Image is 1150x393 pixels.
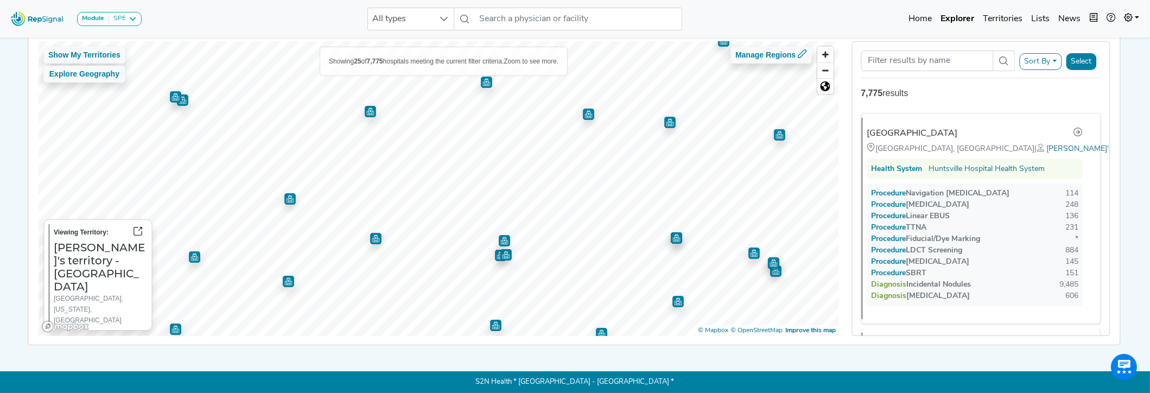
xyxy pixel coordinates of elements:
button: Go to territory page [129,224,147,241]
div: TTNA [871,222,926,233]
div: Map marker [169,91,181,103]
button: Manage Regions [730,47,811,64]
div: Map marker [169,324,181,335]
div: 248 [1065,199,1078,211]
div: Navigation [MEDICAL_DATA] [871,188,1009,199]
button: Sort By [1019,53,1062,70]
button: Zoom out [817,62,833,78]
div: 145 [1065,256,1078,268]
div: Map marker [595,328,607,339]
span: | [1034,145,1046,153]
div: 606 [1065,290,1078,302]
b: 25 [354,58,361,65]
div: Linear EBUS [871,211,950,222]
div: [MEDICAL_DATA] [871,199,969,211]
span: Reset zoom [817,79,833,94]
div: Map marker [664,117,675,128]
div: [GEOGRAPHIC_DATA], [US_STATE], [GEOGRAPHIC_DATA] [54,293,147,326]
strong: 7,775 [861,88,882,98]
a: Go to hospital profile [1073,126,1083,141]
div: Map marker [500,249,511,261]
div: [MEDICAL_DATA] [871,256,969,268]
span: All types [368,8,433,30]
span: Procedure [882,235,906,243]
strong: Module [82,15,104,22]
div: 9,485 [1059,279,1078,290]
div: Map marker [490,320,501,331]
span: Showing of hospitals meeting the current filter criteria. [329,58,504,65]
span: Procedure [882,258,906,266]
span: Diagnosis [882,281,906,289]
div: Map marker [767,257,779,269]
div: Map marker [498,235,510,246]
canvas: Map [38,41,844,342]
h3: [PERSON_NAME]'s territory - [GEOGRAPHIC_DATA] [54,241,147,293]
p: S2N Health * [GEOGRAPHIC_DATA] - [GEOGRAPHIC_DATA] * [224,371,927,393]
button: Show My Territories [43,47,125,64]
button: Zoom in [817,47,833,62]
a: Map feedback [785,327,836,334]
span: Procedure [882,246,906,255]
div: Map marker [480,77,492,88]
div: results [861,87,1101,100]
div: Map marker [748,248,759,259]
div: 231 [1065,222,1078,233]
div: 151 [1065,268,1078,279]
div: [MEDICAL_DATA] [871,290,970,302]
button: Select [1066,53,1096,70]
button: ModuleSPE [77,12,142,26]
div: Map marker [767,258,779,269]
span: Procedure [882,189,906,198]
div: Map marker [582,109,594,120]
div: Incidental Nodules [871,279,971,290]
span: Zoom to see more. [504,58,558,65]
span: Procedure [882,212,906,220]
div: Map marker [188,251,200,263]
div: Map marker [672,296,683,307]
div: SPE [109,15,126,23]
div: Fiducial/Dye Marking [871,233,980,245]
div: 114 [1065,188,1078,199]
span: Zoom out [817,63,833,78]
div: Map marker [670,232,682,244]
div: SBRT [871,268,926,279]
a: Home [904,8,936,30]
span: Procedure [882,269,906,277]
div: Map marker [284,193,295,205]
div: Map marker [176,94,188,106]
div: LDCT Screening [871,245,962,256]
div: [GEOGRAPHIC_DATA] [867,127,957,140]
div: [GEOGRAPHIC_DATA], [GEOGRAPHIC_DATA] [867,143,1083,155]
button: Explore Geography [43,66,125,83]
a: Lists [1027,8,1054,30]
a: Mapbox [698,327,729,334]
b: 7,775 [367,58,383,65]
div: Map marker [717,35,729,47]
a: Territories [979,8,1027,30]
input: Search a physician or facility [475,8,682,30]
a: Huntsville Hospital Health System [929,163,1045,175]
span: Procedure [882,224,906,232]
button: Intel Book [1085,8,1102,30]
div: 136 [1065,211,1078,222]
div: Map marker [282,276,294,287]
div: Map marker [770,265,781,277]
span: Diagnosis [882,292,906,300]
div: Map marker [364,106,376,117]
a: News [1054,8,1085,30]
button: Reset bearing to north [817,78,833,94]
div: Map marker [773,129,785,141]
div: 884 [1065,245,1078,256]
div: Health System [871,163,922,175]
a: Explorer [936,8,979,30]
a: Mapbox logo [41,320,89,333]
div: Map marker [370,233,381,244]
a: OpenStreetMap [730,327,783,334]
div: Map marker [494,250,506,261]
input: Search Term [861,50,993,71]
span: Procedure [882,201,906,209]
label: Viewing Territory: [54,227,109,238]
